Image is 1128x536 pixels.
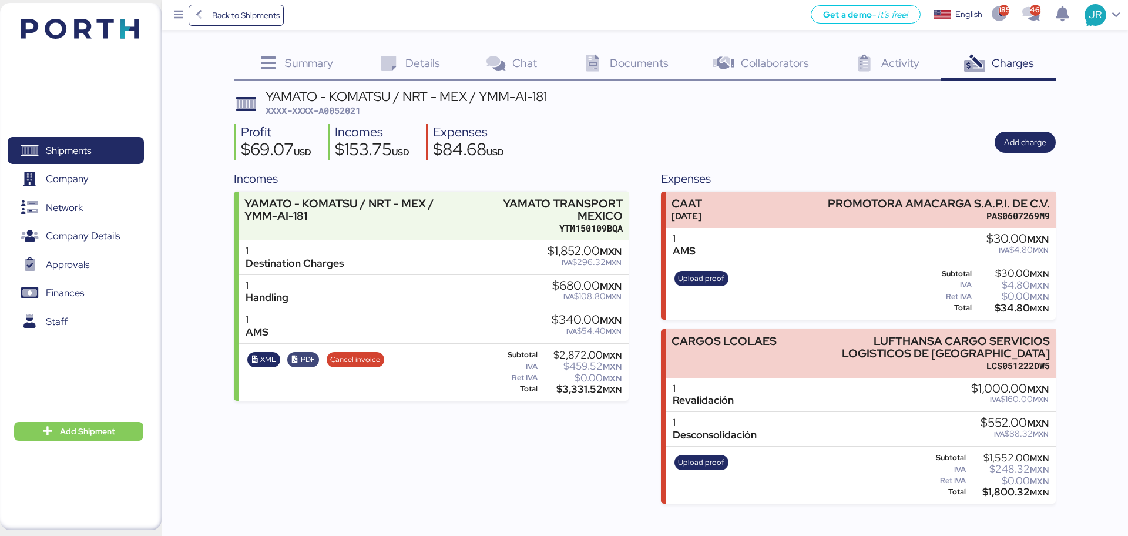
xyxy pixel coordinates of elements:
span: Charges [992,55,1034,71]
div: PROMOTORA AMACARGA S.A.P.I. DE C.V. [828,197,1050,210]
span: Shipments [46,142,91,159]
div: Incomes [335,124,409,141]
span: MXN [603,373,622,384]
a: Back to Shipments [189,5,284,26]
span: Back to Shipments [212,8,280,22]
div: $69.07 [241,141,311,161]
div: $248.32 [968,465,1049,474]
button: Add Shipment [14,422,143,441]
a: Approvals [8,251,144,278]
span: Upload proof [678,272,724,285]
div: $680.00 [552,280,622,293]
span: MXN [1030,464,1049,475]
div: Expenses [433,124,504,141]
div: $552.00 [981,417,1049,430]
div: $54.40 [552,327,622,336]
div: $4.80 [974,281,1049,290]
div: 1 [246,314,268,326]
div: $153.75 [335,141,409,161]
span: Details [405,55,440,71]
span: Finances [46,284,84,301]
div: English [955,8,982,21]
div: Subtotal [922,454,966,462]
span: USD [392,146,409,158]
span: USD [486,146,504,158]
button: XML [247,352,280,367]
div: $1,000.00 [971,383,1049,396]
span: IVA [566,327,577,336]
span: PDF [301,353,315,366]
span: Cancel invoice [330,353,380,366]
span: MXN [1030,453,1049,464]
div: 1 [673,233,696,245]
button: Add charge [995,132,1056,153]
span: MXN [1030,303,1049,314]
span: Upload proof [678,456,724,469]
span: XXXX-XXXX-A0052021 [266,105,361,116]
span: MXN [1033,430,1049,439]
div: Subtotal [495,351,538,359]
div: Incomes [234,170,628,187]
div: 1 [246,245,344,257]
span: MXN [1033,395,1049,404]
div: $1,852.00 [548,245,622,258]
span: MXN [1027,417,1049,430]
div: 1 [246,280,288,292]
div: $3,331.52 [540,385,622,394]
div: $1,800.32 [968,488,1049,497]
div: IVA [495,363,538,371]
div: $0.00 [968,477,1049,485]
span: IVA [562,258,572,267]
span: Documents [610,55,669,71]
button: Cancel invoice [327,352,384,367]
div: CAAT [672,197,702,210]
div: $1,552.00 [968,454,1049,463]
div: $160.00 [971,395,1049,404]
div: $2,872.00 [540,351,622,360]
div: $340.00 [552,314,622,327]
button: PDF [287,352,319,367]
span: JR [1089,7,1102,22]
div: IVA [922,465,966,474]
div: $296.32 [548,258,622,267]
a: Staff [8,308,144,335]
div: $30.00 [986,233,1049,246]
span: MXN [1030,487,1049,498]
div: LUFTHANSA CARGO SERVICIOS LOGISTICOS DE [GEOGRAPHIC_DATA] [823,335,1050,360]
span: MXN [1027,233,1049,246]
div: $88.32 [981,430,1049,438]
span: MXN [1033,246,1049,255]
div: YAMATO TRANSPORT MEXICO [475,197,622,222]
div: YTM150109BQA [475,222,622,235]
div: AMS [246,326,268,339]
span: MXN [1030,292,1049,302]
div: Destination Charges [246,257,344,270]
div: $0.00 [540,374,622,383]
span: XML [260,353,276,366]
span: MXN [600,280,622,293]
span: IVA [994,430,1005,439]
div: PAS0607269M9 [828,210,1050,222]
span: MXN [1030,280,1049,291]
span: MXN [1030,476,1049,487]
button: Upload proof [674,271,728,286]
a: Company Details [8,223,144,250]
span: IVA [563,292,574,301]
div: AMS [673,245,696,257]
span: MXN [606,258,622,267]
span: MXN [600,245,622,258]
div: $459.52 [540,362,622,371]
div: Desconsolidación [673,429,757,441]
span: Approvals [46,256,89,273]
span: Add Shipment [60,424,115,438]
div: Total [495,385,538,393]
span: Network [46,199,83,216]
div: 1 [673,417,757,429]
div: Ret IVA [922,477,966,485]
a: Finances [8,280,144,307]
div: YAMATO - KOMATSU / NRT - MEX / YMM-AI-181 [266,90,547,103]
span: MXN [1030,269,1049,279]
span: MXN [1027,383,1049,396]
span: MXN [603,350,622,361]
div: $84.68 [433,141,504,161]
